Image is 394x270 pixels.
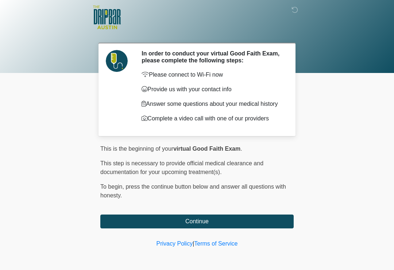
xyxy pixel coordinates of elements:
[106,50,128,72] img: Agent Avatar
[142,50,283,64] h2: In order to conduct your virtual Good Faith Exam, please complete the following steps:
[100,184,286,198] span: press the continue button below and answer all questions with honesty.
[193,240,194,247] a: |
[100,184,125,190] span: To begin,
[142,114,283,123] p: Complete a video call with one of our providers
[100,146,173,152] span: This is the beginning of your
[100,215,294,228] button: Continue
[100,160,263,175] span: This step is necessary to provide official medical clearance and documentation for your upcoming ...
[173,146,240,152] strong: virtual Good Faith Exam
[142,100,283,108] p: Answer some questions about your medical history
[240,146,242,152] span: .
[142,70,283,79] p: Please connect to Wi-Fi now
[157,240,193,247] a: Privacy Policy
[194,240,237,247] a: Terms of Service
[93,5,121,29] img: The DRIPBaR - Austin The Domain Logo
[142,85,283,94] p: Provide us with your contact info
